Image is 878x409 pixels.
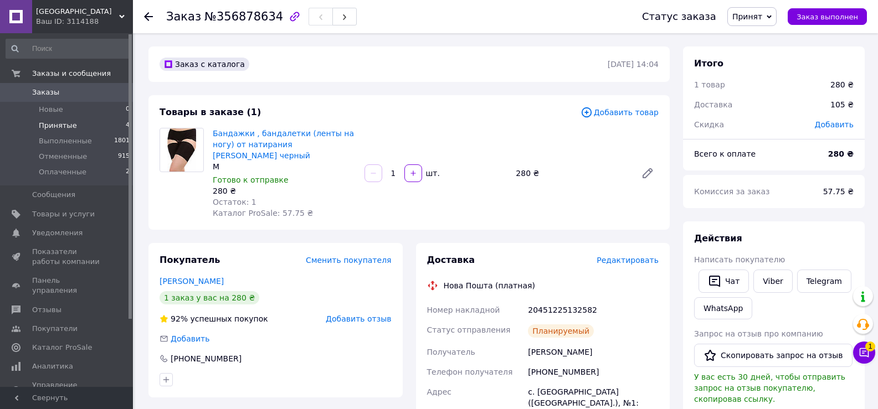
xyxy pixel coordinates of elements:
[36,17,133,27] div: Ваш ID: 3114188
[853,341,875,364] button: Чат с покупателем1
[694,120,724,129] span: Скидка
[32,305,61,315] span: Отзывы
[32,276,102,296] span: Панель управления
[213,198,256,206] span: Остаток: 1
[160,277,224,286] a: [PERSON_NAME]
[694,233,742,244] span: Действия
[694,58,723,69] span: Итого
[427,255,475,265] span: Доставка
[699,270,749,293] button: Чат
[828,149,854,158] b: 280 ₴
[36,7,119,17] span: Bikini beach
[32,209,95,219] span: Товары и услуги
[427,348,475,356] span: Получатель
[427,387,451,396] span: Адрес
[166,10,201,23] span: Заказ
[830,79,854,90] div: 280 ₴
[213,161,356,172] div: M
[694,100,732,109] span: Доставка
[823,187,854,196] span: 57.75 ₴
[160,255,220,265] span: Покупатель
[126,167,130,177] span: 2
[581,106,659,118] span: Добавить товар
[39,105,63,115] span: Новые
[694,255,785,264] span: Написать покупателю
[423,168,441,179] div: шт.
[636,162,659,184] a: Редактировать
[642,11,716,22] div: Статус заказа
[39,152,87,162] span: Отмененные
[32,69,111,79] span: Заказы и сообщения
[167,128,196,172] img: Бандажки , бандалетки (ленты на ногу) от натирания сатин SHATO черный
[694,372,845,403] span: У вас есть 30 дней, чтобы отправить запрос на отзыв покупателю, скопировав ссылку.
[39,121,77,131] span: Принятые
[865,341,875,351] span: 1
[39,167,86,177] span: Оплаченные
[160,291,259,304] div: 1 заказ у вас на 280 ₴
[160,107,261,117] span: Товары в заказе (1)
[32,380,102,400] span: Управление сайтом
[694,80,725,89] span: 1 товар
[427,306,500,314] span: Номер накладной
[32,247,102,267] span: Показатели работы компании
[732,12,762,21] span: Принят
[427,367,513,376] span: Телефон получателя
[526,362,661,382] div: [PHONE_NUMBER]
[528,324,594,338] div: Планируемый
[694,344,853,367] button: Скопировать запрос на отзыв
[114,136,130,146] span: 1801
[118,152,130,162] span: 915
[441,280,538,291] div: Нова Пошта (платная)
[427,325,511,334] span: Статус отправления
[32,324,78,334] span: Покупатели
[694,329,823,338] span: Запрос на отзыв про компанию
[160,58,249,71] div: Заказ с каталога
[694,149,756,158] span: Всего к оплате
[815,120,854,129] span: Добавить
[32,343,92,353] span: Каталог ProSale
[824,92,860,117] div: 105 ₴
[126,105,130,115] span: 0
[204,10,283,23] span: №356878634
[32,190,75,200] span: Сообщения
[526,342,661,362] div: [PERSON_NAME]
[213,175,289,184] span: Готово к отправке
[170,353,243,364] div: [PHONE_NUMBER]
[171,334,209,343] span: Добавить
[694,297,752,319] a: WhatsApp
[126,121,130,131] span: 4
[694,187,770,196] span: Комиссия за заказ
[797,13,858,21] span: Заказ выполнен
[306,256,391,265] span: Сменить покупателя
[213,185,356,196] div: 280 ₴
[526,300,661,320] div: 20451225132582
[753,270,792,293] a: Viber
[608,60,659,69] time: [DATE] 14:04
[32,228,83,238] span: Уведомления
[39,136,92,146] span: Выполненные
[213,129,354,160] a: Бандажки , бандалетки (ленты на ногу) от натирания [PERSON_NAME] черный
[32,87,59,97] span: Заказы
[788,8,867,25] button: Заказ выполнен
[326,314,391,323] span: Добавить отзыв
[6,39,131,59] input: Поиск
[144,11,153,22] div: Вернуться назад
[213,209,313,218] span: Каталог ProSale: 57.75 ₴
[171,314,188,323] span: 92%
[160,313,268,324] div: успешных покупок
[797,270,851,293] a: Telegram
[597,256,659,265] span: Редактировать
[511,165,632,181] div: 280 ₴
[32,361,73,371] span: Аналитика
